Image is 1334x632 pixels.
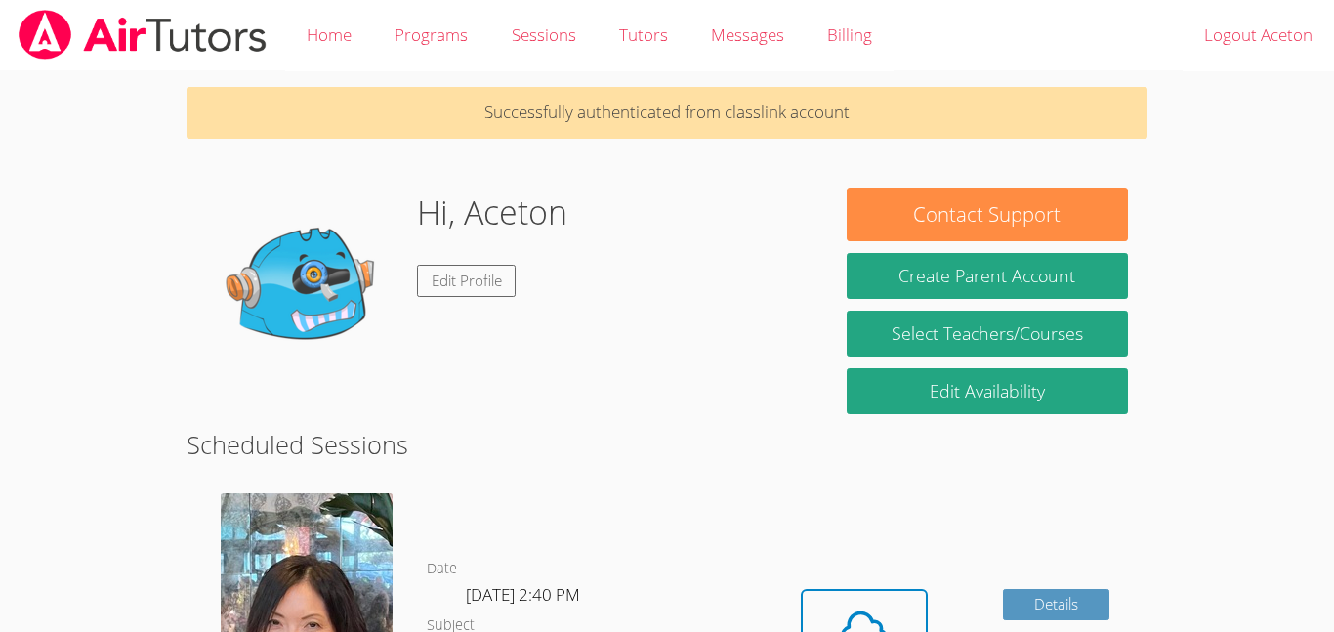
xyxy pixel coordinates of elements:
[847,368,1128,414] a: Edit Availability
[417,265,517,297] a: Edit Profile
[206,188,401,383] img: default.png
[417,188,567,237] h1: Hi, Aceton
[187,87,1147,139] p: Successfully authenticated from classlink account
[1003,589,1110,621] a: Details
[847,253,1128,299] button: Create Parent Account
[427,557,457,581] dt: Date
[17,10,269,60] img: airtutors_banner-c4298cdbf04f3fff15de1276eac7730deb9818008684d7c2e4769d2f7ddbe033.png
[847,311,1128,357] a: Select Teachers/Courses
[847,188,1128,241] button: Contact Support
[711,23,784,46] span: Messages
[187,426,1147,463] h2: Scheduled Sessions
[466,583,580,606] span: [DATE] 2:40 PM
